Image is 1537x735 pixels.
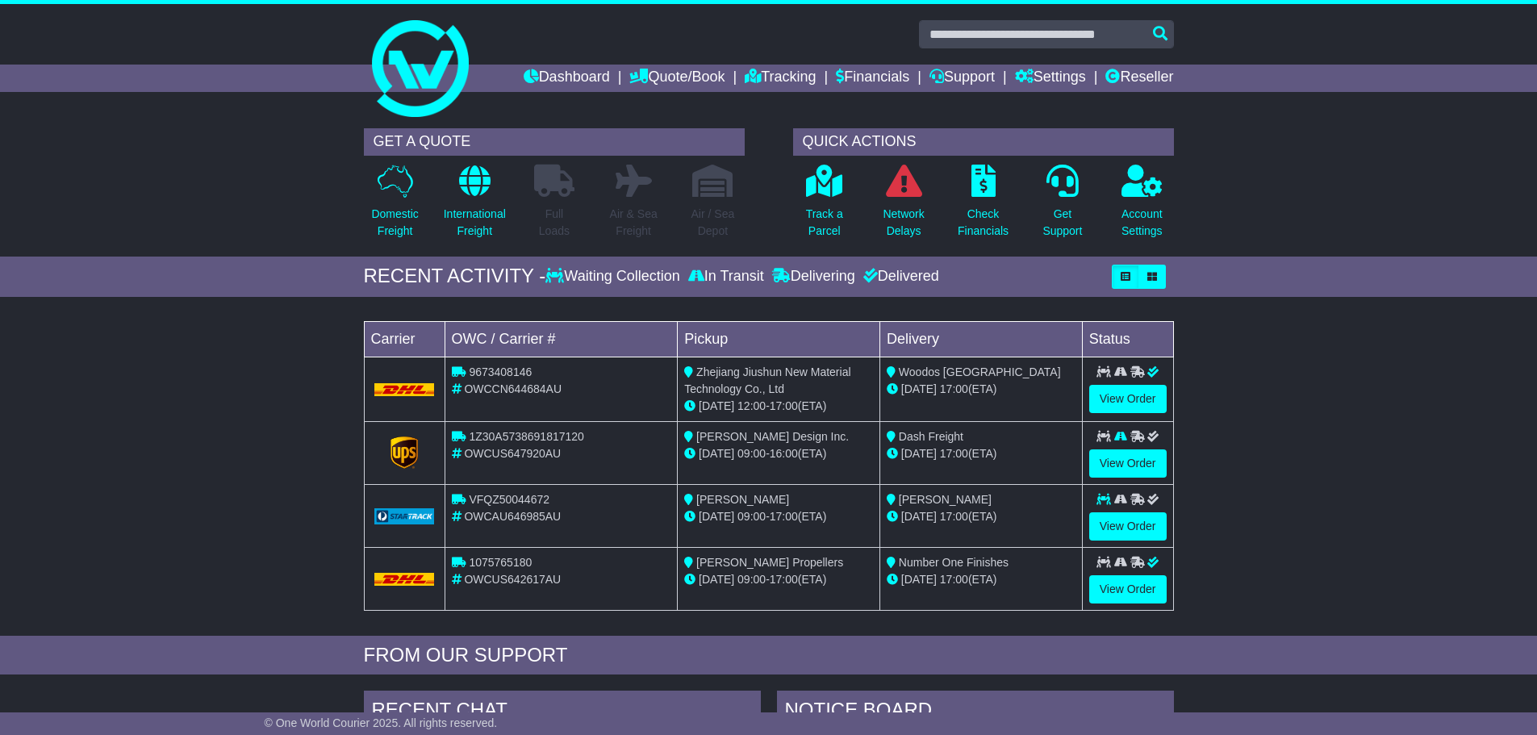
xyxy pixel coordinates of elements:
span: Dash Freight [899,430,963,443]
a: DomesticFreight [370,164,419,248]
div: - (ETA) [684,508,873,525]
a: NetworkDelays [882,164,925,248]
div: (ETA) [887,571,1075,588]
span: [DATE] [901,447,937,460]
a: View Order [1089,385,1167,413]
span: [DATE] [901,573,937,586]
span: Zhejiang Jiushun New Material Technology Co., Ltd [684,365,850,395]
span: [PERSON_NAME] Propellers [696,556,843,569]
span: [DATE] [901,510,937,523]
a: Reseller [1105,65,1173,92]
a: AccountSettings [1121,164,1163,248]
div: - (ETA) [684,398,873,415]
a: View Order [1089,449,1167,478]
span: [DATE] [699,399,734,412]
span: VFQZ50044672 [469,493,549,506]
div: GET A QUOTE [364,128,745,156]
span: OWCCN644684AU [464,382,562,395]
p: Air & Sea Freight [610,206,658,240]
span: 17:00 [940,382,968,395]
a: Quote/Book [629,65,725,92]
p: Check Financials [958,206,1009,240]
p: Get Support [1042,206,1082,240]
span: 17:00 [940,447,968,460]
td: Carrier [364,321,445,357]
a: Dashboard [524,65,610,92]
span: OWCAU646985AU [464,510,561,523]
p: Air / Sea Depot [691,206,735,240]
div: FROM OUR SUPPORT [364,644,1174,667]
div: QUICK ACTIONS [793,128,1174,156]
a: Tracking [745,65,816,92]
a: Financials [836,65,909,92]
span: Woodos [GEOGRAPHIC_DATA] [899,365,1061,378]
span: 12:00 [737,399,766,412]
span: 17:00 [770,399,798,412]
span: OWCUS647920AU [464,447,561,460]
p: Account Settings [1121,206,1163,240]
a: Track aParcel [805,164,844,248]
p: Domestic Freight [371,206,418,240]
span: [PERSON_NAME] [696,493,789,506]
span: 17:00 [940,573,968,586]
img: GetCarrierServiceLogo [374,508,435,524]
a: GetSupport [1042,164,1083,248]
a: View Order [1089,575,1167,603]
div: (ETA) [887,508,1075,525]
span: 09:00 [737,447,766,460]
td: Delivery [879,321,1082,357]
span: 17:00 [770,573,798,586]
a: Support [929,65,995,92]
p: Network Delays [883,206,924,240]
span: 1075765180 [469,556,532,569]
span: OWCUS642617AU [464,573,561,586]
a: InternationalFreight [443,164,507,248]
div: NOTICE BOARD [777,691,1174,734]
span: [DATE] [699,447,734,460]
a: Settings [1015,65,1086,92]
p: International Freight [444,206,506,240]
div: - (ETA) [684,571,873,588]
span: [DATE] [699,573,734,586]
span: 17:00 [770,510,798,523]
span: Number One Finishes [899,556,1009,569]
div: - (ETA) [684,445,873,462]
div: In Transit [684,268,768,286]
div: (ETA) [887,445,1075,462]
span: 09:00 [737,573,766,586]
p: Full Loads [534,206,574,240]
p: Track a Parcel [806,206,843,240]
span: [DATE] [901,382,937,395]
span: [PERSON_NAME] [899,493,992,506]
img: DHL.png [374,573,435,586]
a: View Order [1089,512,1167,541]
span: 9673408146 [469,365,532,378]
div: Waiting Collection [545,268,683,286]
span: [DATE] [699,510,734,523]
img: DHL.png [374,383,435,396]
span: 09:00 [737,510,766,523]
div: Delivering [768,268,859,286]
div: RECENT ACTIVITY - [364,265,546,288]
img: GetCarrierServiceLogo [391,436,418,469]
a: CheckFinancials [957,164,1009,248]
div: RECENT CHAT [364,691,761,734]
span: 1Z30A5738691817120 [469,430,583,443]
td: Pickup [678,321,880,357]
td: Status [1082,321,1173,357]
td: OWC / Carrier # [445,321,678,357]
span: 17:00 [940,510,968,523]
span: © One World Courier 2025. All rights reserved. [265,716,498,729]
span: 16:00 [770,447,798,460]
div: Delivered [859,268,939,286]
span: [PERSON_NAME] Design Inc. [696,430,849,443]
div: (ETA) [887,381,1075,398]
